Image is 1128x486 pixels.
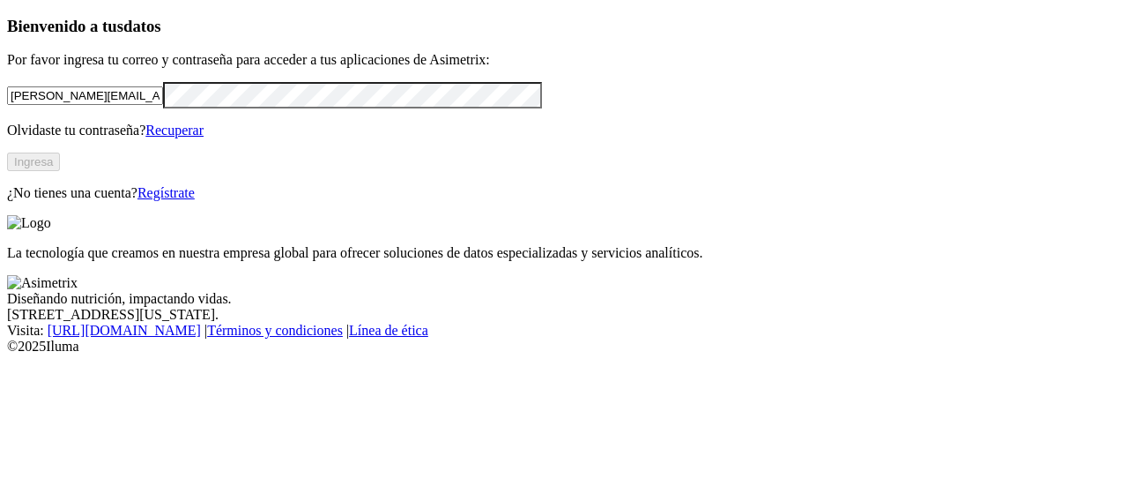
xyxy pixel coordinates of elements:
[7,86,163,105] input: Tu correo
[207,323,343,338] a: Términos y condiciones
[7,339,1121,355] div: © 2025 Iluma
[145,123,204,138] a: Recuperar
[7,323,1121,339] div: Visita : | |
[7,291,1121,307] div: Diseñando nutrición, impactando vidas.
[7,153,60,171] button: Ingresa
[7,52,1121,68] p: Por favor ingresa tu correo y contraseña para acceder a tus aplicaciones de Asimetrix:
[7,185,1121,201] p: ¿No tienes una cuenta?
[7,245,1121,261] p: La tecnología que creamos en nuestra empresa global para ofrecer soluciones de datos especializad...
[7,215,51,231] img: Logo
[7,17,1121,36] h3: Bienvenido a tus
[137,185,195,200] a: Regístrate
[48,323,201,338] a: [URL][DOMAIN_NAME]
[349,323,428,338] a: Línea de ética
[7,123,1121,138] p: Olvidaste tu contraseña?
[7,275,78,291] img: Asimetrix
[7,307,1121,323] div: [STREET_ADDRESS][US_STATE].
[123,17,161,35] span: datos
